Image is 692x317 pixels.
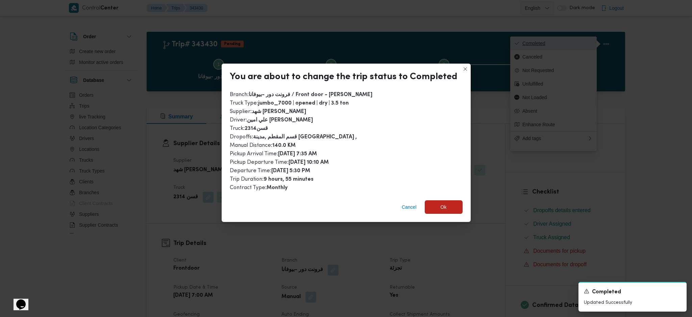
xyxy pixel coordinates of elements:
span: Truck Type : [230,100,349,106]
div: Notification [584,288,681,296]
b: [DATE] 10:10 AM [289,160,329,165]
b: قسن2314 [245,126,268,131]
span: Trip Duration : [230,177,314,182]
button: Cancel [399,200,419,214]
b: شهد [PERSON_NAME] [252,109,306,114]
b: Monthly [267,185,288,190]
b: 140.0 KM [272,143,296,148]
b: 9 hours, 55 minutes [264,177,314,182]
b: فرونت دور -بيوفانا / Front door - [PERSON_NAME] [249,92,372,97]
p: Updated Successfully [584,299,681,306]
span: Contract Type : [230,185,288,190]
span: Supplier : [230,109,306,114]
span: Dropoffs : [230,134,357,140]
span: Driver : [230,117,313,123]
span: Pickup Arrival Time : [230,151,317,157]
button: Closes this modal window [461,65,469,73]
span: Truck : [230,126,268,131]
div: You are about to change the trip status to Completed [230,72,457,83]
span: Ok [441,203,447,211]
button: Ok [425,200,463,214]
b: [DATE] 7:35 AM [278,152,317,157]
b: قسم المقطم ,مدينة [GEOGRAPHIC_DATA] , [253,135,357,140]
b: jumbo_7000 | opened | dry | 3.5 ton [258,101,349,106]
span: Branch : [230,92,372,97]
span: Cancel [402,203,417,211]
iframe: chat widget [7,290,28,310]
b: علي امين [PERSON_NAME] [247,118,313,123]
span: Manual Distance : [230,143,296,148]
span: Completed [592,288,621,296]
span: Departure Time : [230,168,310,174]
span: Pickup Departure Time : [230,160,329,165]
b: [DATE] 5:30 PM [271,168,310,174]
